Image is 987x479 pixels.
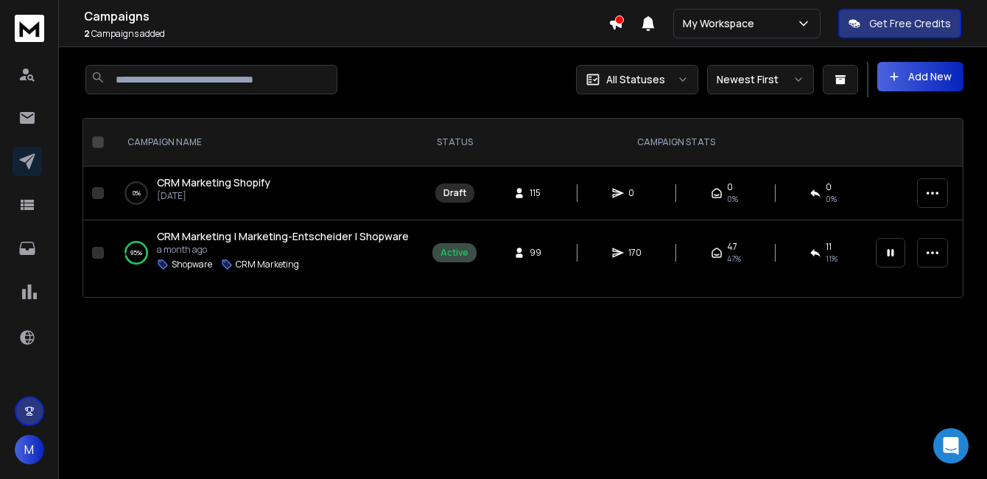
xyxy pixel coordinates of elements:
[877,62,963,91] button: Add New
[727,253,741,265] span: 47 %
[84,28,608,40] p: Campaigns added
[530,187,544,199] span: 115
[440,247,468,259] div: Active
[133,186,141,200] p: 0 %
[826,181,832,193] span: 0
[157,229,409,244] a: CRM Marketing | Marketing-Entscheider | Shopware
[683,16,760,31] p: My Workspace
[157,175,270,190] a: CRM Marketing Shopify
[628,247,643,259] span: 170
[628,187,643,199] span: 0
[707,65,814,94] button: Newest First
[606,72,665,87] p: All Statuses
[15,435,44,464] button: M
[157,190,270,202] p: [DATE]
[727,241,737,253] span: 47
[826,193,837,205] span: 0%
[727,181,733,193] span: 0
[424,119,485,167] th: STATUS
[869,16,951,31] p: Get Free Credits
[838,9,961,38] button: Get Free Credits
[826,241,832,253] span: 11
[110,167,424,220] td: 0%CRM Marketing Shopify[DATE]
[933,428,969,464] div: Open Intercom Messenger
[157,229,409,243] span: CRM Marketing | Marketing-Entscheider | Shopware
[84,7,608,25] h1: Campaigns
[236,259,299,270] p: CRM Marketing
[826,253,837,265] span: 11 %
[15,15,44,42] img: logo
[485,119,867,167] th: CAMPAIGN STATS
[157,175,270,189] span: CRM Marketing Shopify
[130,245,142,260] p: 95 %
[443,187,466,199] div: Draft
[84,27,90,40] span: 2
[530,247,544,259] span: 99
[110,119,424,167] th: CAMPAIGN NAME
[727,193,738,205] span: 0%
[110,220,424,286] td: 95%CRM Marketing | Marketing-Entscheider | Shopwarea month agoShopwareCRM Marketing
[172,259,212,270] p: Shopware
[157,244,409,256] p: a month ago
